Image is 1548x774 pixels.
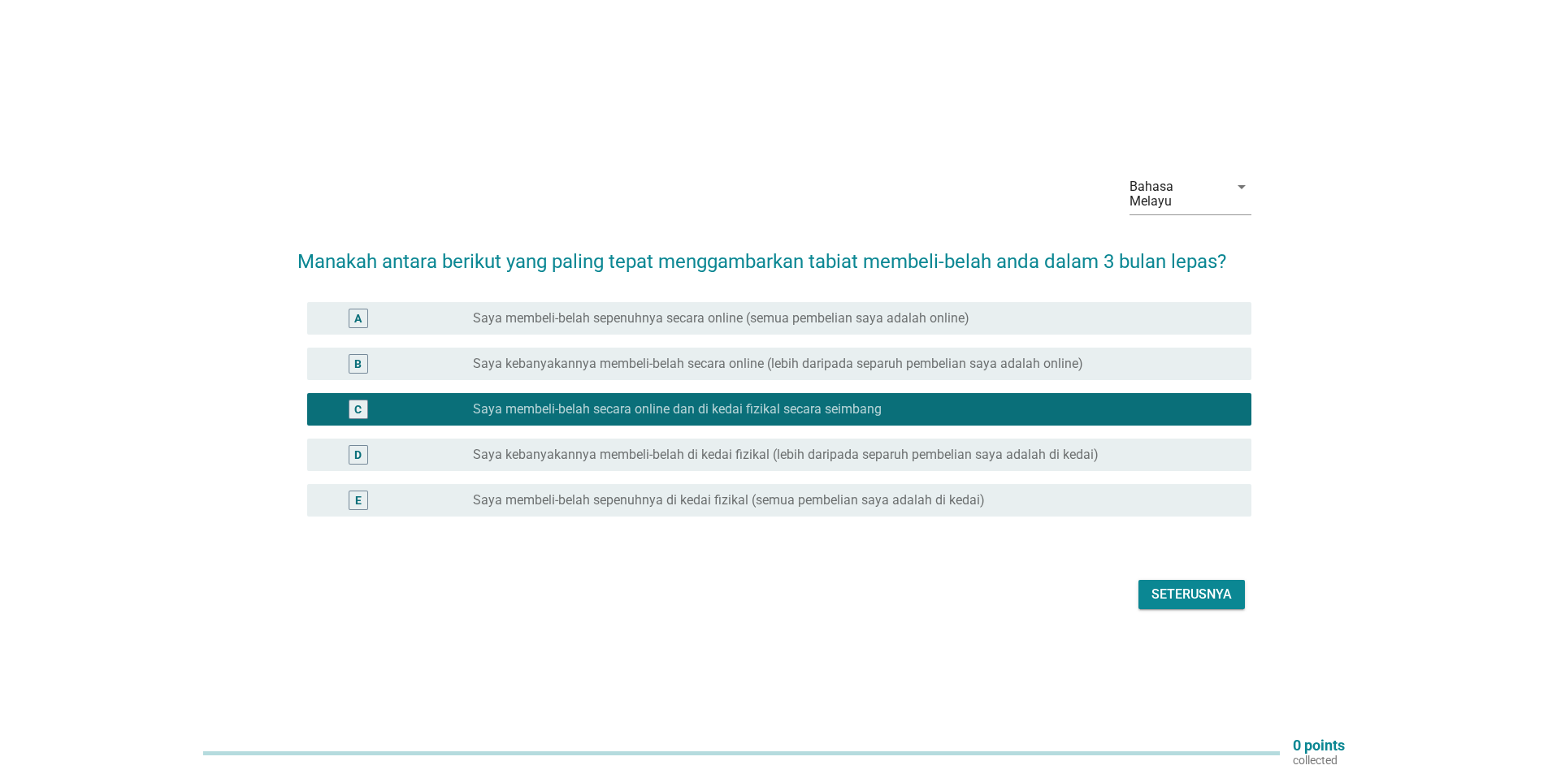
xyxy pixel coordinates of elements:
label: Saya kebanyakannya membeli-belah di kedai fizikal (lebih daripada separuh pembelian saya adalah d... [473,447,1099,463]
h2: Manakah antara berikut yang paling tepat menggambarkan tabiat membeli-belah anda dalam 3 bulan le... [297,231,1251,276]
label: Saya membeli-belah secara online dan di kedai fizikal secara seimbang [473,401,882,417]
label: Saya kebanyakannya membeli-belah secara online (lebih daripada separuh pembelian saya adalah online) [473,356,1083,372]
div: Bahasa Melayu [1130,179,1219,209]
i: arrow_drop_down [1232,177,1251,197]
div: Seterusnya [1151,585,1232,604]
label: Saya membeli-belah sepenuhnya secara online (semua pembelian saya adalah online) [473,310,969,326]
p: 0 points [1293,738,1345,753]
p: collected [1293,753,1345,768]
button: Seterusnya [1138,580,1245,609]
div: D [354,446,362,463]
div: E [355,491,362,508]
div: C [354,400,362,417]
label: Saya membeli-belah sepenuhnya di kedai fizikal (semua pembelian saya adalah di kedai) [473,492,985,508]
div: B [354,355,362,372]
div: A [354,309,362,326]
